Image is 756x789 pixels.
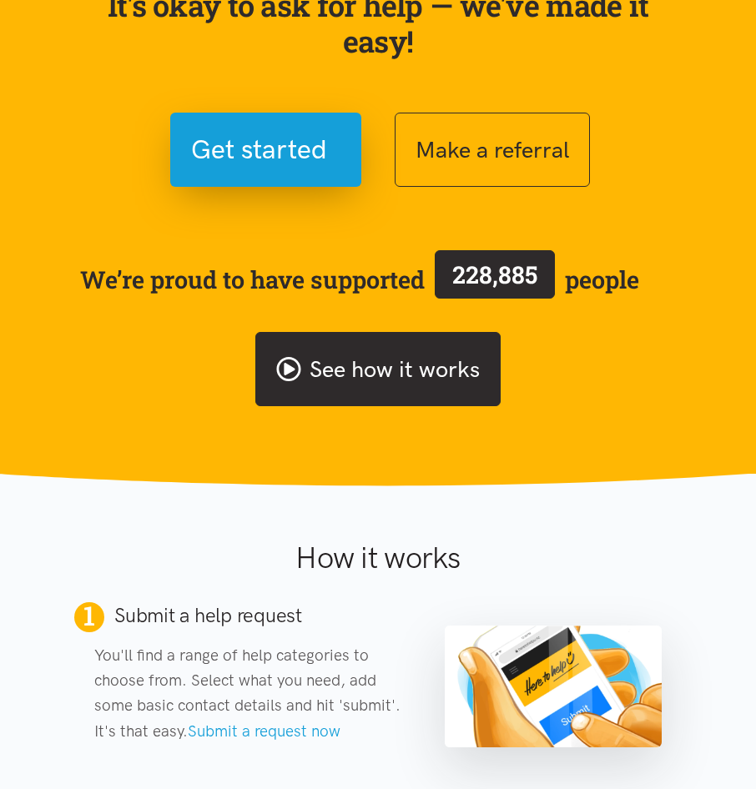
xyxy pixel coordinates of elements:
[80,247,639,312] span: We’re proud to have supported people
[191,128,327,171] span: Get started
[83,600,94,631] span: 1
[114,602,302,629] h2: Submit a help request
[395,113,590,187] button: Make a referral
[452,259,537,290] span: 228,885
[255,332,501,406] a: See how it works
[170,113,361,187] button: Get started
[144,540,612,575] h1: How it works
[425,247,565,312] a: 228,885
[188,721,340,741] a: Submit a request now
[94,643,411,745] p: You'll find a range of help categories to choose from. Select what you need, add some basic conta...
